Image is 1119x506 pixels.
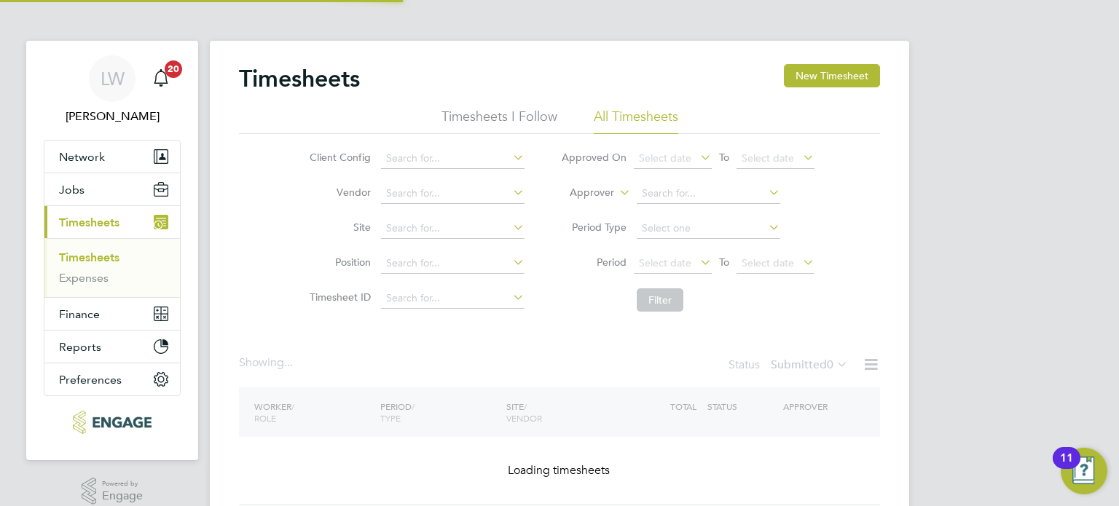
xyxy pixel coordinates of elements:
nav: Main navigation [26,41,198,460]
span: Timesheets [59,216,119,229]
span: Select date [639,151,691,165]
div: Status [729,355,851,376]
input: Search for... [637,183,780,204]
div: Timesheets [44,238,180,297]
label: Vendor [305,186,371,199]
button: Jobs [44,173,180,205]
span: 0 [827,357,833,372]
span: Jobs [59,183,85,197]
span: LW [101,69,125,88]
div: Showing [239,355,296,371]
button: New Timesheet [784,64,880,87]
label: Approver [549,186,614,200]
span: Finance [59,307,100,321]
label: Period Type [561,221,627,234]
div: 11 [1060,458,1073,477]
li: All Timesheets [594,108,678,134]
a: LW[PERSON_NAME] [44,55,181,125]
label: Client Config [305,151,371,164]
button: Timesheets [44,206,180,238]
label: Site [305,221,371,234]
span: Select date [742,256,794,269]
img: xede-logo-retina.png [73,411,151,434]
h2: Timesheets [239,64,360,93]
label: Submitted [771,357,848,372]
span: Engage [102,490,143,502]
span: To [715,253,734,272]
button: Finance [44,298,180,330]
span: Select date [742,151,794,165]
span: Lana Williams [44,108,181,125]
a: Go to home page [44,411,181,434]
input: Select one [637,218,780,239]
button: Reports [44,331,180,363]
span: To [715,148,734,167]
button: Filter [637,288,683,312]
span: Network [59,150,105,164]
button: Preferences [44,363,180,395]
label: Period [561,256,627,269]
input: Search for... [381,253,525,274]
button: Open Resource Center, 11 new notifications [1061,448,1107,494]
span: ... [284,355,293,370]
span: Select date [639,256,691,269]
label: Position [305,256,371,269]
span: 20 [165,60,182,78]
input: Search for... [381,288,525,309]
span: Powered by [102,478,143,490]
a: Timesheets [59,250,119,264]
span: Preferences [59,373,122,387]
a: 20 [146,55,176,102]
input: Search for... [381,149,525,169]
span: Reports [59,340,101,354]
button: Network [44,141,180,173]
label: Approved On [561,151,627,164]
li: Timesheets I Follow [441,108,557,134]
a: Powered byEngage [82,478,144,505]
label: Timesheet ID [305,290,371,304]
a: Expenses [59,271,109,285]
input: Search for... [381,183,525,204]
input: Search for... [381,218,525,239]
